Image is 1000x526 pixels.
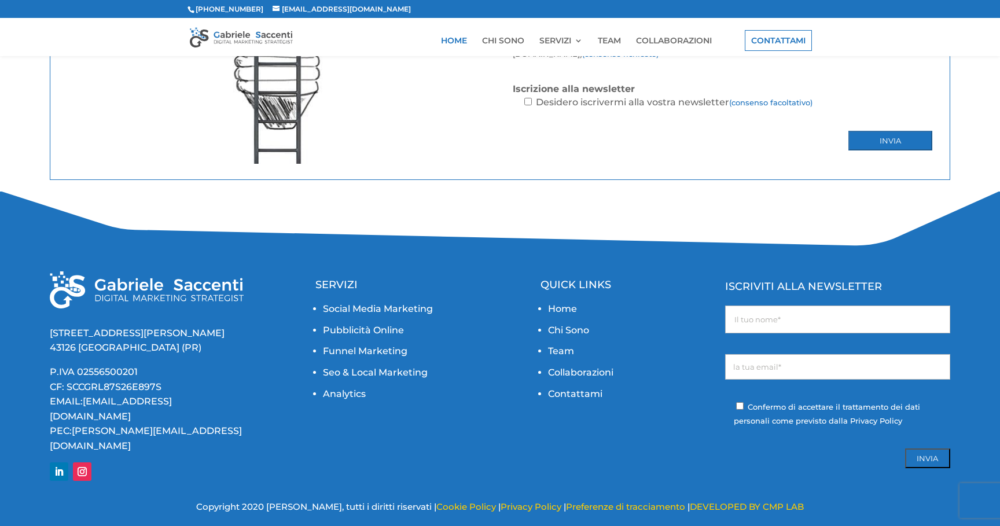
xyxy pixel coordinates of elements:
[598,36,621,56] a: TEAM
[50,396,172,422] a: [EMAIL_ADDRESS][DOMAIN_NAME]
[73,462,91,481] a: Segui su Instagram
[323,303,433,314] a: Social Media Marketing
[582,49,659,58] span: (consenso richiesto)
[725,354,950,380] input: la tua email*
[50,365,243,454] p: P.IVA 02556500201 CF: SCCGRL87S26E897S EMAIL: PEC:
[734,402,920,425] span: Confermo di accettare il trattamento dei dati personali come previsto dalla Privacy Policy
[323,345,407,356] a: Funnel Marketing
[50,326,243,454] div: [STREET_ADDRESS][PERSON_NAME] 43126 [GEOGRAPHIC_DATA] (PR)
[725,280,882,293] span: ISCRIVITI ALLA NEWSLETTER
[725,306,950,333] input: Il tuo nome*
[323,367,428,378] a: Seo & Local Marketing
[539,36,583,56] a: SERVIZI
[690,501,804,512] a: DEVELOPED BY CMP LAB
[905,448,950,468] input: Invia
[190,27,293,47] img: Gabriele Saccenti - Consulente Marketing Digitale
[482,36,524,56] a: CHI SONO
[687,501,804,512] span: |
[178,496,822,518] p: Copyright 2020 [PERSON_NAME], tutti i diritti riservati | | |
[566,501,685,512] a: Preferenze di tracciamento
[548,345,574,356] a: Team
[548,388,602,399] a: Contattami
[323,325,404,336] a: Pubblicità Online
[848,131,932,150] input: Invia
[548,303,577,314] a: Home
[725,306,950,466] form: Modulo di contatto
[541,278,611,291] span: QUICK LINKS
[273,5,411,13] a: [EMAIL_ADDRESS][DOMAIN_NAME]
[436,501,496,512] a: Cookie Policy
[636,36,712,56] a: COLLABORAZIONI
[187,5,263,13] span: [PHONE_NUMBER]
[50,462,68,481] a: Segui su LinkedIn
[513,35,897,58] span: ([PERSON_NAME] cancellarli o chiederne una copia facendo esplicita richiesta a [EMAIL_ADDRESS][DO...
[50,425,242,451] a: [PERSON_NAME][EMAIL_ADDRESS][DOMAIN_NAME]
[501,501,561,512] a: Privacy Policy
[441,36,467,56] a: HOME
[513,83,635,94] strong: Iscrizione alla newsletter
[323,388,366,399] a: Analytics
[534,97,729,108] span: Desidero iscrivermi alla vostra newsletter
[548,325,589,336] a: Chi Sono
[745,30,812,51] a: CONTATTAMI
[548,367,613,378] a: Collaborazioni
[315,278,358,291] span: SERVIZI
[729,98,812,107] span: (consenso facoltativo)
